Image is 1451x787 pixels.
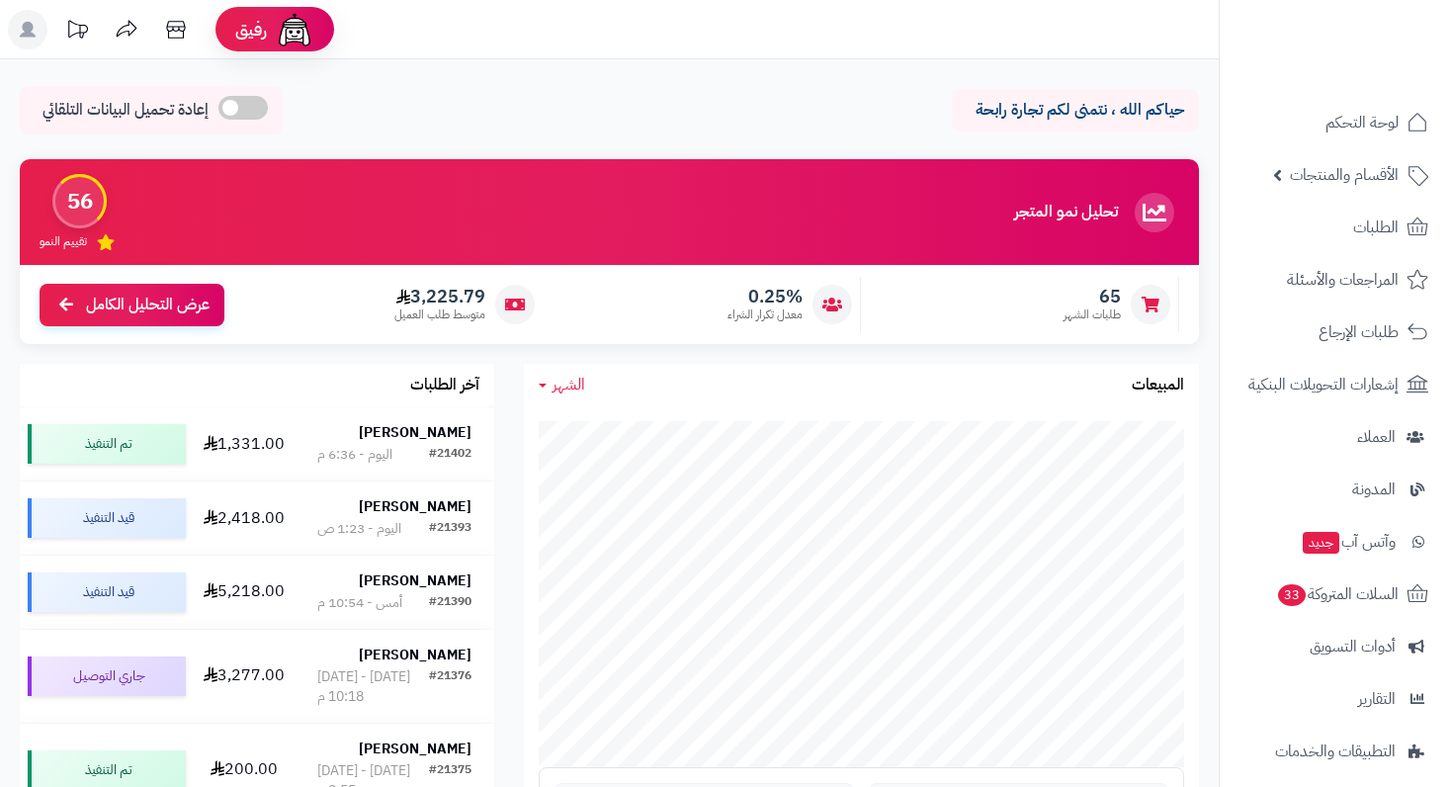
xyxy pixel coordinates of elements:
[28,424,186,464] div: تم التنفيذ
[1275,738,1396,765] span: التطبيقات والخدمات
[394,306,485,323] span: متوسط طلب العميل
[1232,466,1439,513] a: المدونة
[1014,204,1118,221] h3: تحليل نمو المتجر
[1278,584,1306,606] span: 33
[967,99,1184,122] p: حياكم الله ، نتمنى لكم تجارة رابحة
[28,572,186,612] div: قيد التنفيذ
[1287,266,1399,294] span: المراجعات والأسئلة
[1232,675,1439,723] a: التقارير
[43,99,209,122] span: إعادة تحميل البيانات التلقائي
[1232,256,1439,304] a: المراجعات والأسئلة
[1232,361,1439,408] a: إشعارات التحويلات البنكية
[40,233,87,250] span: تقييم النمو
[1132,377,1184,394] h3: المبيعات
[317,593,402,613] div: أمس - 10:54 م
[359,570,471,591] strong: [PERSON_NAME]
[1232,308,1439,356] a: طلبات الإرجاع
[317,519,401,539] div: اليوم - 1:23 ص
[1276,580,1399,608] span: السلات المتروكة
[194,556,295,629] td: 5,218.00
[429,667,471,707] div: #21376
[539,374,585,396] a: الشهر
[1232,623,1439,670] a: أدوات التسويق
[429,593,471,613] div: #21390
[429,445,471,465] div: #21402
[1064,306,1121,323] span: طلبات الشهر
[1325,109,1399,136] span: لوحة التحكم
[1232,204,1439,251] a: الطلبات
[1232,728,1439,775] a: التطبيقات والخدمات
[727,306,803,323] span: معدل تكرار الشراء
[410,377,479,394] h3: آخر الطلبات
[1319,318,1399,346] span: طلبات الإرجاع
[359,422,471,443] strong: [PERSON_NAME]
[359,496,471,517] strong: [PERSON_NAME]
[194,481,295,555] td: 2,418.00
[194,630,295,723] td: 3,277.00
[317,445,392,465] div: اليوم - 6:36 م
[28,656,186,696] div: جاري التوصيل
[359,645,471,665] strong: [PERSON_NAME]
[1358,685,1396,713] span: التقارير
[429,519,471,539] div: #21393
[1248,371,1399,398] span: إشعارات التحويلات البنكية
[40,284,224,326] a: عرض التحليل الكامل
[1064,286,1121,307] span: 65
[28,498,186,538] div: قيد التنفيذ
[52,10,102,54] a: تحديثات المنصة
[553,373,585,396] span: الشهر
[1310,633,1396,660] span: أدوات التسويق
[1232,99,1439,146] a: لوحة التحكم
[1232,570,1439,618] a: السلات المتروكة33
[1353,214,1399,241] span: الطلبات
[359,739,471,759] strong: [PERSON_NAME]
[1303,532,1339,554] span: جديد
[86,294,210,316] span: عرض التحليل الكامل
[1290,161,1399,189] span: الأقسام والمنتجات
[1232,413,1439,461] a: العملاء
[1301,528,1396,556] span: وآتس آب
[235,18,267,42] span: رفيق
[275,10,314,49] img: ai-face.png
[1232,518,1439,566] a: وآتس آبجديد
[394,286,485,307] span: 3,225.79
[727,286,803,307] span: 0.25%
[1352,476,1396,503] span: المدونة
[317,667,429,707] div: [DATE] - [DATE] 10:18 م
[194,407,295,481] td: 1,331.00
[1357,423,1396,451] span: العملاء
